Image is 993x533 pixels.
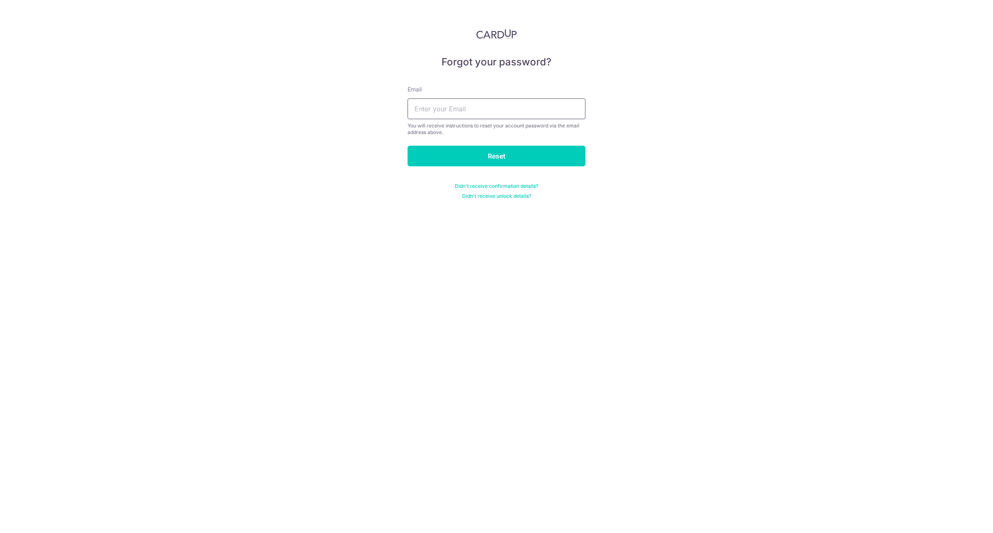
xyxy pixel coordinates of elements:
[408,55,585,69] h5: Forgot your password?
[408,122,585,136] div: You will receive instructions to reset your account password via the email address above.
[455,183,538,190] a: Didn't receive confirmation details?
[476,29,517,39] img: CardUp Logo
[462,193,531,199] a: Didn't receive unlock details?
[408,85,422,94] label: Email
[408,146,585,166] input: Reset
[408,98,585,119] input: Enter your Email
